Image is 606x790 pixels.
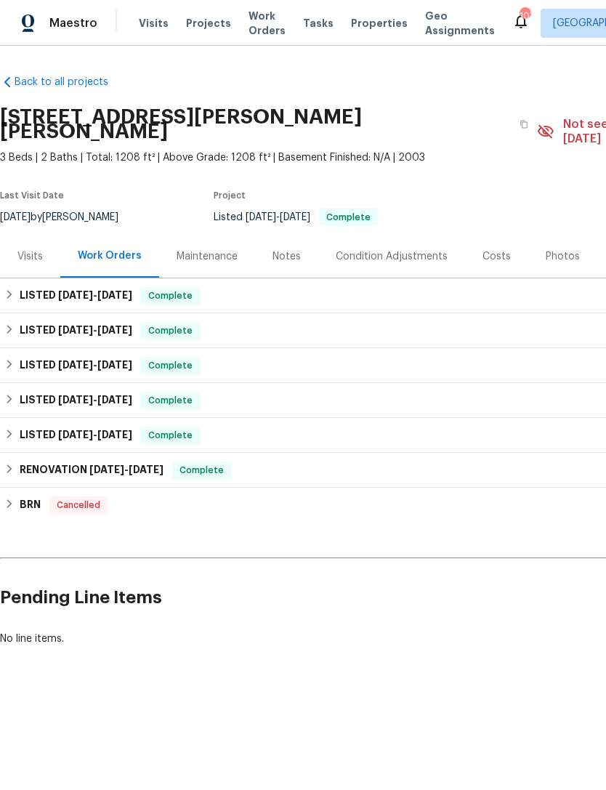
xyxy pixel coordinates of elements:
[20,461,163,479] h6: RENOVATION
[97,430,132,440] span: [DATE]
[58,360,93,370] span: [DATE]
[89,464,124,475] span: [DATE]
[58,290,132,300] span: -
[520,9,530,23] div: 107
[20,427,132,444] h6: LISTED
[17,249,43,264] div: Visits
[249,9,286,38] span: Work Orders
[97,325,132,335] span: [DATE]
[49,16,97,31] span: Maestro
[186,16,231,31] span: Projects
[20,392,132,409] h6: LISTED
[177,249,238,264] div: Maintenance
[89,464,163,475] span: -
[142,358,198,373] span: Complete
[58,395,93,405] span: [DATE]
[142,323,198,338] span: Complete
[280,212,310,222] span: [DATE]
[97,395,132,405] span: [DATE]
[142,393,198,408] span: Complete
[58,395,132,405] span: -
[20,322,132,339] h6: LISTED
[351,16,408,31] span: Properties
[97,360,132,370] span: [DATE]
[139,16,169,31] span: Visits
[58,325,93,335] span: [DATE]
[20,496,41,514] h6: BRN
[58,360,132,370] span: -
[336,249,448,264] div: Condition Adjustments
[97,290,132,300] span: [DATE]
[425,9,495,38] span: Geo Assignments
[246,212,310,222] span: -
[58,290,93,300] span: [DATE]
[511,111,537,137] button: Copy Address
[174,463,230,477] span: Complete
[58,430,93,440] span: [DATE]
[246,212,276,222] span: [DATE]
[20,287,132,305] h6: LISTED
[129,464,163,475] span: [DATE]
[58,430,132,440] span: -
[482,249,511,264] div: Costs
[142,289,198,303] span: Complete
[214,191,246,200] span: Project
[58,325,132,335] span: -
[214,212,378,222] span: Listed
[20,357,132,374] h6: LISTED
[51,498,106,512] span: Cancelled
[78,249,142,263] div: Work Orders
[142,428,198,443] span: Complete
[303,18,334,28] span: Tasks
[272,249,301,264] div: Notes
[546,249,580,264] div: Photos
[320,213,376,222] span: Complete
